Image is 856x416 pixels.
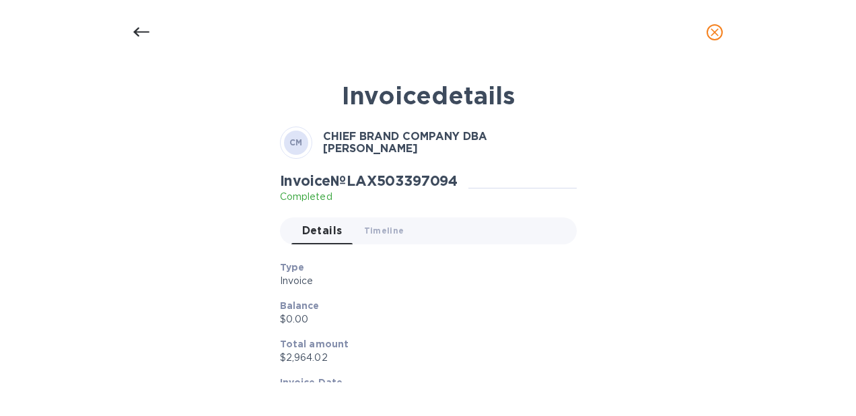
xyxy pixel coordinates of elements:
b: CHIEF BRAND COMPANY DBA [PERSON_NAME] [323,130,487,155]
p: Invoice [280,274,566,288]
h2: Invoice № LAX503397094 [280,172,458,189]
b: Total amount [280,339,349,349]
button: close [699,16,731,48]
b: Invoice Date [280,377,343,388]
span: Details [302,221,343,240]
b: Invoice details [342,81,515,110]
p: $0.00 [280,312,566,326]
p: Completed [280,190,458,204]
b: Type [280,262,305,273]
p: $2,964.02 [280,351,566,365]
b: Balance [280,300,320,311]
b: CM [289,137,303,147]
span: Timeline [364,223,404,238]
